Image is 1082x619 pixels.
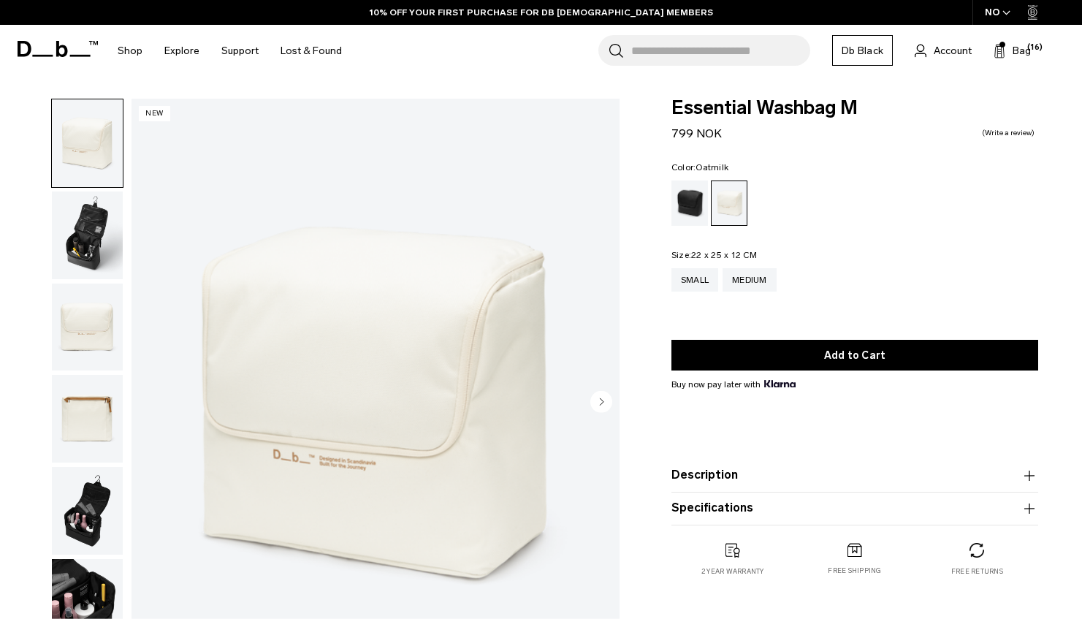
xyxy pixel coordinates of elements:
[370,6,713,19] a: 10% OFF YOUR FIRST PURCHASE FOR DB [DEMOGRAPHIC_DATA] MEMBERS
[671,467,1038,485] button: Description
[671,378,796,391] span: Buy now pay later with
[590,391,612,416] button: Next slide
[51,99,123,188] button: Essential Washbag M Oatmilk
[934,43,972,58] span: Account
[52,467,123,555] img: Essential Washbag M Oatmilk
[52,191,123,279] img: Essential Washbag M Oatmilk
[51,191,123,280] button: Essential Washbag M Oatmilk
[281,25,342,77] a: Lost & Found
[164,25,199,77] a: Explore
[915,42,972,59] a: Account
[1027,42,1043,54] span: (16)
[52,284,123,371] img: Essential Washbag M Oatmilk
[701,566,764,577] p: 2 year warranty
[51,374,123,463] button: Essential Washbag M Oatmilk
[671,340,1038,371] button: Add to Cart
[671,251,757,259] legend: Size:
[994,42,1031,59] button: Bag (16)
[828,566,881,576] p: Free shipping
[52,99,123,187] img: Essential Washbag M Oatmilk
[764,380,796,387] img: {"height" => 20, "alt" => "Klarna"}
[671,126,722,140] span: 799 NOK
[696,162,728,172] span: Oatmilk
[118,25,142,77] a: Shop
[691,250,757,260] span: 22 x 25 x 12 CM
[671,99,1038,118] span: Essential Washbag M
[51,283,123,372] button: Essential Washbag M Oatmilk
[671,500,1038,517] button: Specifications
[221,25,259,77] a: Support
[107,25,353,77] nav: Main Navigation
[711,181,747,226] a: Oatmilk
[51,466,123,555] button: Essential Washbag M Oatmilk
[951,566,1003,577] p: Free returns
[139,106,170,121] p: New
[671,163,728,172] legend: Color:
[832,35,893,66] a: Db Black
[723,268,777,292] a: Medium
[1013,43,1031,58] span: Bag
[982,129,1035,137] a: Write a review
[52,375,123,463] img: Essential Washbag M Oatmilk
[671,268,718,292] a: Small
[671,181,708,226] a: Black Out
